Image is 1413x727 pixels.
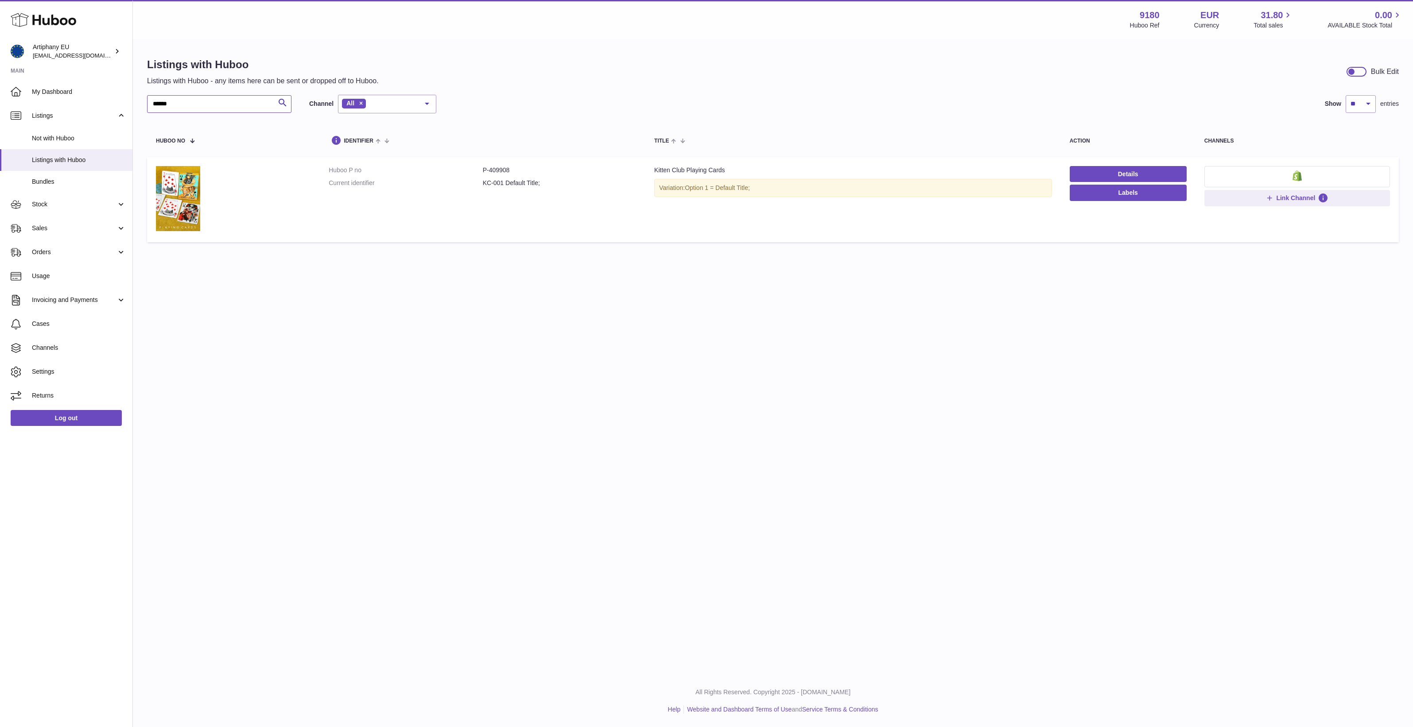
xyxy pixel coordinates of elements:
[32,248,116,256] span: Orders
[156,138,185,144] span: Huboo no
[32,344,126,352] span: Channels
[1070,185,1187,201] button: Labels
[1380,100,1399,108] span: entries
[1070,166,1187,182] a: Details
[11,410,122,426] a: Log out
[32,134,126,143] span: Not with Huboo
[1194,21,1219,30] div: Currency
[32,200,116,209] span: Stock
[685,184,750,191] span: Option 1 = Default Title;
[654,179,1052,197] div: Variation:
[654,166,1052,174] div: Kitten Club Playing Cards
[1070,138,1187,144] div: action
[33,43,113,60] div: Artiphany EU
[11,45,24,58] img: internalAdmin-9180@internal.huboo.com
[32,320,126,328] span: Cases
[344,138,373,144] span: identifier
[1204,190,1390,206] button: Link Channel
[802,706,878,713] a: Service Terms & Conditions
[1130,21,1160,30] div: Huboo Ref
[483,179,637,187] dd: KC-001 Default Title;
[1375,9,1392,21] span: 0.00
[1325,100,1341,108] label: Show
[147,58,379,72] h1: Listings with Huboo
[140,688,1406,696] p: All Rights Reserved. Copyright 2025 - [DOMAIN_NAME]
[32,391,126,400] span: Returns
[654,138,669,144] span: title
[483,166,637,174] dd: P-409908
[32,367,126,376] span: Settings
[1328,21,1402,30] span: AVAILABLE Stock Total
[329,179,482,187] dt: Current identifier
[309,100,334,108] label: Channel
[32,88,126,96] span: My Dashboard
[1254,9,1293,30] a: 31.80 Total sales
[32,224,116,232] span: Sales
[32,156,126,164] span: Listings with Huboo
[156,166,200,231] img: Kitten Club Playing Cards
[147,76,379,86] p: Listings with Huboo - any items here can be sent or dropped off to Huboo.
[1254,21,1293,30] span: Total sales
[32,178,126,186] span: Bundles
[668,706,681,713] a: Help
[1293,170,1302,181] img: shopify-small.png
[32,296,116,304] span: Invoicing and Payments
[32,272,126,280] span: Usage
[32,112,116,120] span: Listings
[1200,9,1219,21] strong: EUR
[346,100,354,107] span: All
[1276,194,1315,202] span: Link Channel
[1140,9,1160,21] strong: 9180
[1204,138,1390,144] div: channels
[687,706,792,713] a: Website and Dashboard Terms of Use
[1371,67,1399,77] div: Bulk Edit
[33,52,130,59] span: [EMAIL_ADDRESS][DOMAIN_NAME]
[684,705,878,714] li: and
[329,166,482,174] dt: Huboo P no
[1261,9,1283,21] span: 31.80
[1328,9,1402,30] a: 0.00 AVAILABLE Stock Total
